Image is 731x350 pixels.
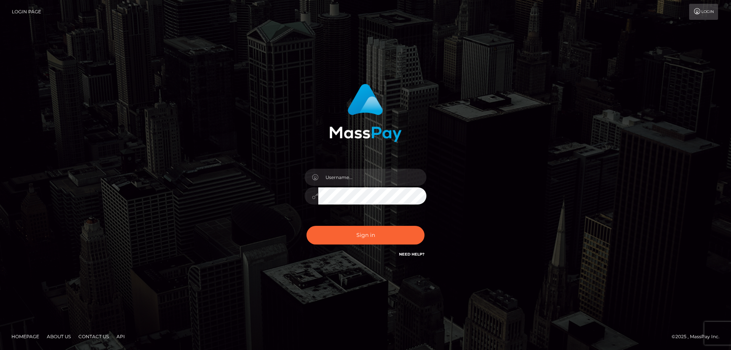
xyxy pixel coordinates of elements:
div: © 2025 , MassPay Inc. [672,332,725,341]
a: Contact Us [75,331,112,342]
a: Homepage [8,331,42,342]
button: Sign in [306,226,425,245]
a: Login [689,4,718,20]
input: Username... [318,169,426,186]
a: Need Help? [399,252,425,257]
a: About Us [44,331,74,342]
a: API [113,331,128,342]
img: MassPay Login [329,84,402,142]
a: Login Page [12,4,41,20]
